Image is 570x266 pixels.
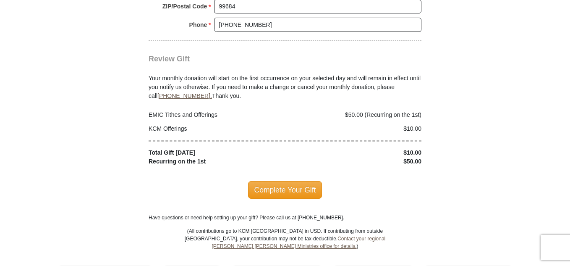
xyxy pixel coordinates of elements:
span: $50.00 (Recurring on the 1st) [345,111,421,118]
div: Total Gift [DATE] [144,148,285,157]
strong: ZIP/Postal Code [162,0,207,12]
p: (All contributions go to KCM [GEOGRAPHIC_DATA] in USD. If contributing from outside [GEOGRAPHIC_D... [184,227,386,265]
div: Your monthly donation will start on the first occurrence on your selected day and will remain in ... [149,64,421,100]
p: Have questions or need help setting up your gift? Please call us at [PHONE_NUMBER]. [149,214,421,221]
strong: Phone [189,19,207,31]
div: Recurring on the 1st [144,157,285,166]
div: $10.00 [285,124,426,133]
div: $50.00 [285,157,426,166]
div: $10.00 [285,148,426,157]
span: Review Gift [149,55,190,63]
div: KCM Offerings [144,124,285,133]
span: Complete Your Gift [248,181,322,199]
a: [PHONE_NUMBER]. [157,92,212,99]
div: EMIC Tithes and Offerings [144,111,285,119]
